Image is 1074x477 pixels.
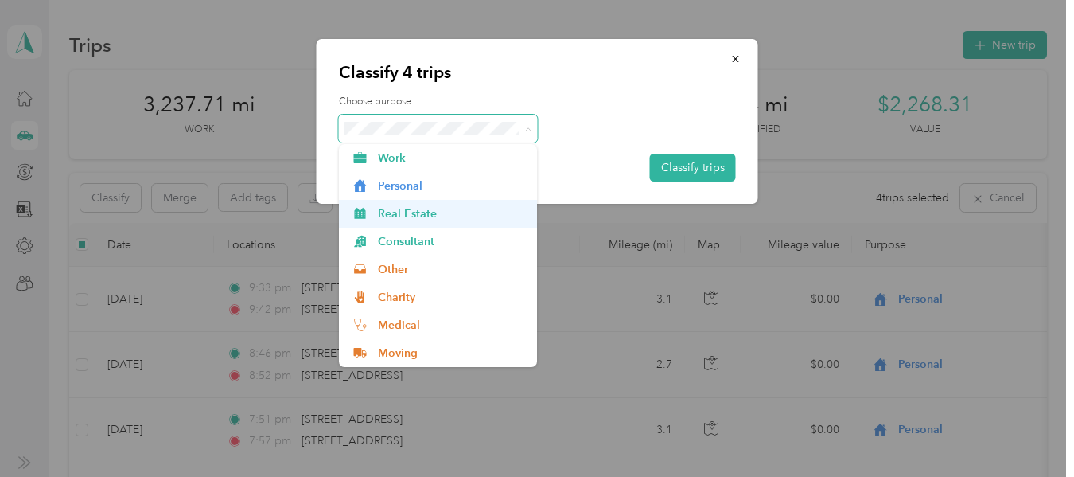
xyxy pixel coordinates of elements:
[339,61,736,84] p: Classify 4 trips
[378,178,526,194] span: Personal
[378,205,526,222] span: Real Estate
[378,150,526,166] span: Work
[339,95,736,109] label: Choose purpose
[985,388,1074,477] iframe: Everlance-gr Chat Button Frame
[378,345,526,362] span: Moving
[650,154,736,182] button: Classify trips
[378,261,526,278] span: Other
[378,233,526,250] span: Consultant
[378,317,526,334] span: Medical
[378,289,526,306] span: Charity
